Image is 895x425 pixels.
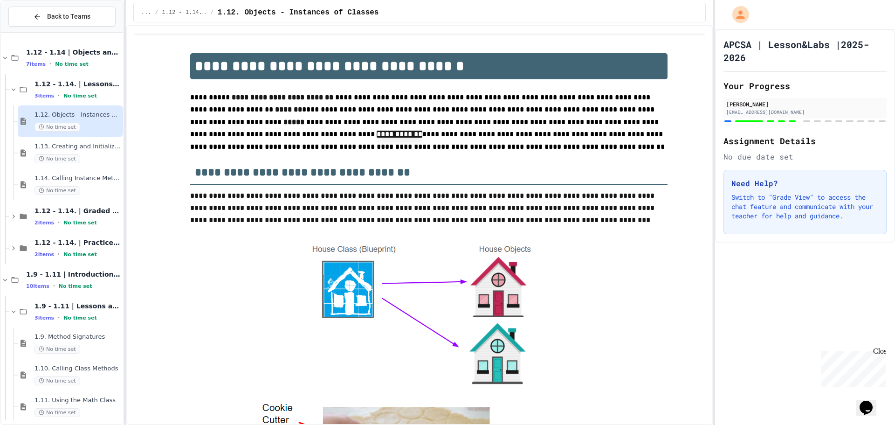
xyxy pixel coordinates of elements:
[63,251,97,258] span: No time set
[34,333,121,341] span: 1.9. Method Signatures
[211,9,214,16] span: /
[34,143,121,151] span: 1.13. Creating and Initializing Objects: Constructors
[34,345,80,354] span: No time set
[34,408,80,417] span: No time set
[58,92,60,99] span: •
[723,151,887,162] div: No due date set
[26,61,46,67] span: 7 items
[34,302,121,310] span: 1.9 - 1.11 | Lessons and Notes
[47,12,90,21] span: Back to Teams
[34,220,54,226] span: 2 items
[34,93,54,99] span: 3 items
[34,186,80,195] span: No time set
[723,38,887,64] h1: APCSA | Lesson&Labs |2025-2026
[34,251,54,258] span: 2 items
[34,365,121,373] span: 1.10. Calling Class Methods
[723,79,887,92] h2: Your Progress
[34,111,121,119] span: 1.12. Objects - Instances of Classes
[726,100,884,108] div: [PERSON_NAME]
[34,207,121,215] span: 1.12 - 1.14. | Graded Labs
[731,193,879,221] p: Switch to "Grade View" to access the chat feature and communicate with your teacher for help and ...
[34,123,80,132] span: No time set
[141,9,151,16] span: ...
[162,9,207,16] span: 1.12 - 1.14. | Lessons and Notes
[155,9,158,16] span: /
[63,315,97,321] span: No time set
[723,134,887,147] h2: Assignment Details
[26,48,121,56] span: 1.12 - 1.14 | Objects and Instances of Classes
[4,4,64,59] div: Chat with us now!Close
[818,347,886,387] iframe: chat widget
[58,219,60,226] span: •
[723,4,751,25] div: My Account
[34,238,121,247] span: 1.12 - 1.14. | Practice Labs
[49,60,51,68] span: •
[34,397,121,404] span: 1.11. Using the Math Class
[58,251,60,258] span: •
[58,314,60,321] span: •
[63,93,97,99] span: No time set
[34,154,80,163] span: No time set
[34,80,121,88] span: 1.12 - 1.14. | Lessons and Notes
[34,376,80,385] span: No time set
[8,7,116,27] button: Back to Teams
[55,61,89,67] span: No time set
[731,178,879,189] h3: Need Help?
[34,174,121,182] span: 1.14. Calling Instance Methods
[63,220,97,226] span: No time set
[53,282,55,290] span: •
[59,283,92,289] span: No time set
[26,283,49,289] span: 10 items
[26,270,121,279] span: 1.9 - 1.11 | Introduction to Methods
[218,7,379,18] span: 1.12. Objects - Instances of Classes
[856,388,886,416] iframe: chat widget
[726,109,884,116] div: [EMAIL_ADDRESS][DOMAIN_NAME]
[34,315,54,321] span: 3 items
